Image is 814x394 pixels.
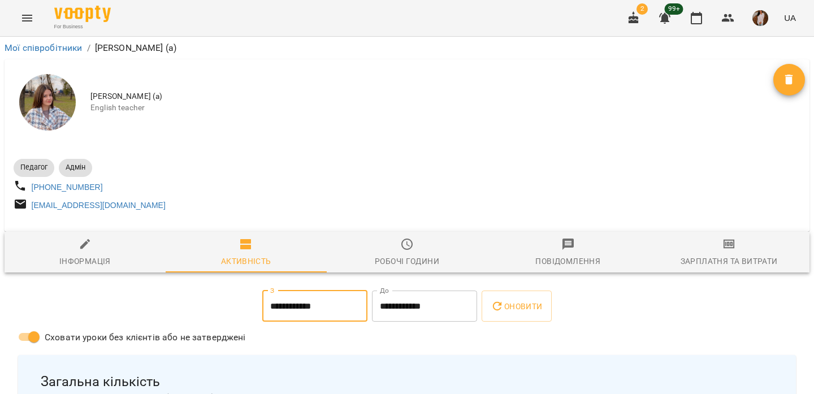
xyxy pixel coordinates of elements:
span: Загальна кількість [41,373,773,391]
span: 2 [637,3,648,15]
nav: breadcrumb [5,41,809,55]
span: Оновити [491,300,542,313]
li: / [87,41,90,55]
button: Menu [14,5,41,32]
div: Інформація [59,254,111,268]
div: Зарплатня та Витрати [681,254,778,268]
span: English teacher [90,102,773,114]
span: UA [784,12,796,24]
div: Повідомлення [535,254,600,268]
span: [PERSON_NAME] (а) [90,91,773,102]
div: Робочі години [375,254,439,268]
span: Сховати уроки без клієнтів або не затверджені [45,331,246,344]
span: Адмін [59,162,92,172]
span: Педагог [14,162,54,172]
span: For Business [54,23,111,31]
a: Мої співробітники [5,42,83,53]
button: Видалити [773,64,805,96]
button: UA [780,7,800,28]
a: [EMAIL_ADDRESS][DOMAIN_NAME] [32,201,166,210]
img: 91883cbe19b4c03bc3779eea7dfd8409.jpg [752,10,768,26]
div: Активність [221,254,271,268]
img: Романишин Юлія (а) [19,74,76,131]
img: Voopty Logo [54,6,111,22]
span: 99+ [665,3,683,15]
a: [PHONE_NUMBER] [32,183,103,192]
button: Оновити [482,291,551,322]
p: [PERSON_NAME] (а) [95,41,177,55]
